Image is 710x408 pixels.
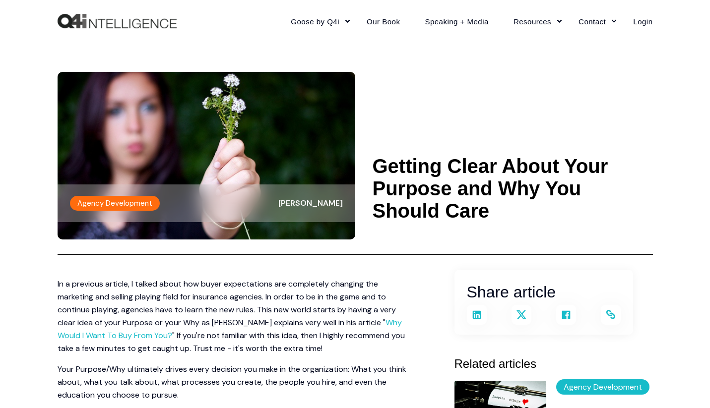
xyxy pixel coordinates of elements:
[58,278,415,355] p: In a previous article, I talked about how buyer expectations are completely changing the marketin...
[58,363,415,402] p: Your Purpose/Why ultimately drives every decision you make in the organization: What you think ab...
[373,155,653,222] h1: Getting Clear About Your Purpose and Why You Should Care
[58,14,177,29] img: Q4intelligence, LLC logo
[58,317,402,341] a: Why Would I Want To Buy From You?
[556,379,649,395] label: Agency Development
[70,196,160,211] label: Agency Development
[467,280,621,305] h3: Share article
[278,198,343,208] span: [PERSON_NAME]
[454,354,653,373] h3: Related articles
[58,14,177,29] a: Back to Home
